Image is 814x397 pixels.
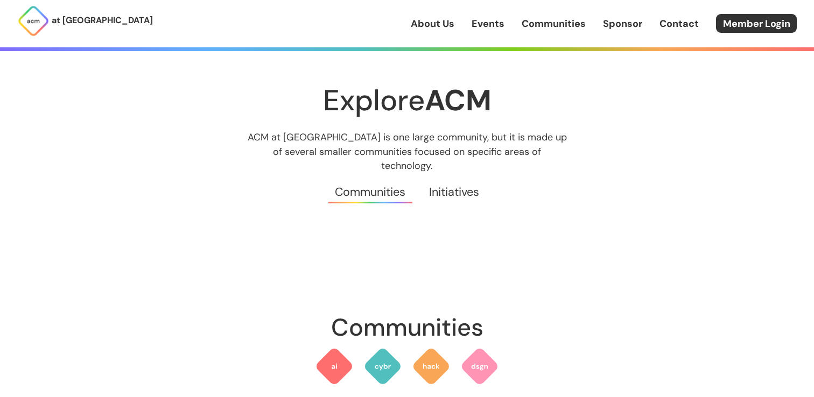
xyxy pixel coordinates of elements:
a: Communities [522,17,586,31]
a: Initiatives [417,173,490,211]
a: Communities [324,173,417,211]
a: Contact [659,17,699,31]
h2: Communities [149,308,665,347]
p: at [GEOGRAPHIC_DATA] [52,13,153,27]
a: at [GEOGRAPHIC_DATA] [17,5,153,37]
img: ACM Logo [17,5,50,37]
img: ACM Cyber [363,347,402,386]
img: ACM Design [460,347,499,386]
a: Member Login [716,14,797,33]
img: ACM Hack [412,347,451,386]
a: Events [472,17,504,31]
p: ACM at [GEOGRAPHIC_DATA] is one large community, but it is made up of several smaller communities... [237,130,577,172]
h1: Explore [149,84,665,116]
strong: ACM [425,81,492,119]
img: ACM AI [315,347,354,386]
a: Sponsor [603,17,642,31]
a: About Us [411,17,454,31]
